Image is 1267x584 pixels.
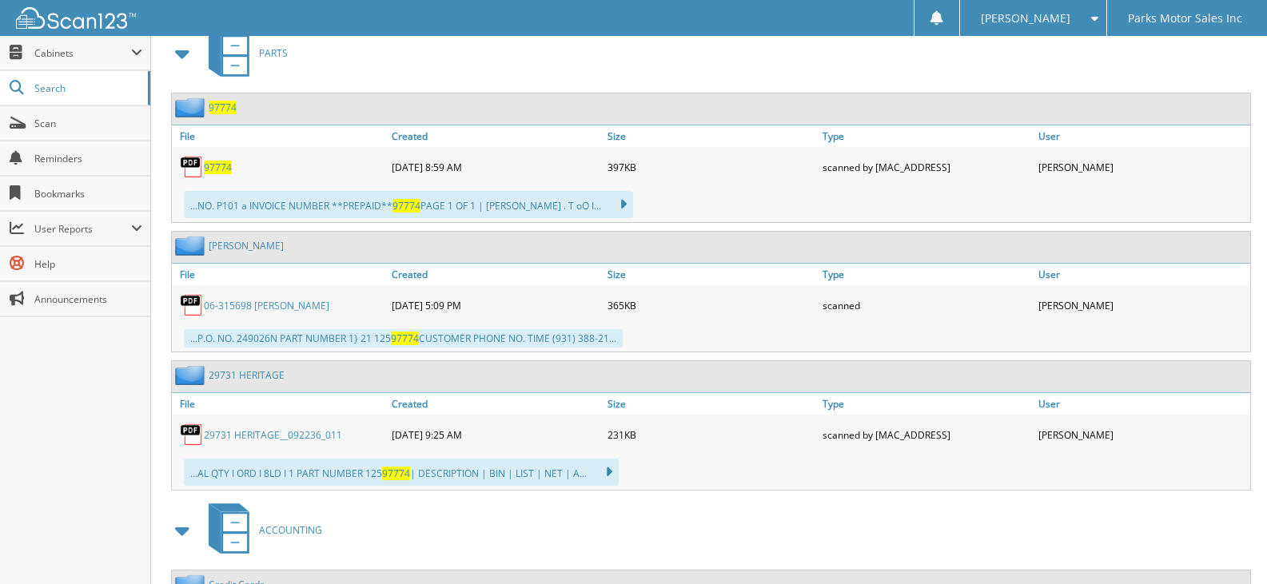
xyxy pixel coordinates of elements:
span: Parks Motor Sales Inc [1128,14,1242,23]
img: scan123-logo-white.svg [16,7,136,29]
div: [PERSON_NAME] [1034,151,1250,183]
div: ...P.O. NO. 249026N PART NUMBER 1} 21 125 CUSTOMER PHONE NO. TIME (931) 388-21... [184,329,623,348]
img: folder2.png [175,236,209,256]
img: PDF.png [180,293,204,317]
a: File [172,393,388,415]
a: Created [388,264,604,285]
a: 29731 HERITAGE [209,368,285,382]
a: User [1034,125,1250,147]
span: 97774 [392,199,420,213]
div: [DATE] 9:25 AM [388,419,604,451]
div: [DATE] 8:59 AM [388,151,604,183]
iframe: Chat Widget [1187,507,1267,584]
span: [PERSON_NAME] [981,14,1070,23]
span: 97774 [382,467,410,480]
a: 97774 [209,101,237,114]
a: ACCOUNTING [199,499,322,562]
div: 397KB [604,151,819,183]
div: 365KB [604,289,819,321]
div: ...AL QTY I ORD I 8LD I 1 PART NUMBER 125 | DESCRIPTION | BIN | LIST | NET | A... [184,459,619,486]
span: Help [34,257,142,271]
a: Type [819,264,1034,285]
a: File [172,264,388,285]
div: scanned [819,289,1034,321]
a: [PERSON_NAME] [209,239,284,252]
div: scanned by [MAC_ADDRESS] [819,151,1034,183]
a: PARTS [199,22,288,85]
span: Bookmarks [34,187,142,201]
a: User [1034,393,1250,415]
span: Search [34,81,140,95]
a: 06-315698 [PERSON_NAME] [204,299,329,312]
a: Size [604,264,819,285]
span: Reminders [34,152,142,165]
span: Announcements [34,292,142,306]
img: PDF.png [180,155,204,179]
div: 231KB [604,419,819,451]
div: [PERSON_NAME] [1034,289,1250,321]
img: folder2.png [175,365,209,385]
div: [DATE] 5:09 PM [388,289,604,321]
a: User [1034,264,1250,285]
span: User Reports [34,222,131,236]
div: [PERSON_NAME] [1034,419,1250,451]
a: Size [604,125,819,147]
a: 29731 HERITAGE__092236_011 [204,428,342,442]
span: Cabinets [34,46,131,60]
span: 97774 [391,332,419,345]
img: PDF.png [180,423,204,447]
a: Created [388,125,604,147]
a: File [172,125,388,147]
img: folder2.png [175,97,209,117]
a: 97774 [204,161,232,174]
a: Type [819,125,1034,147]
span: Scan [34,117,142,130]
a: Created [388,393,604,415]
a: Size [604,393,819,415]
div: scanned by [MAC_ADDRESS] [819,419,1034,451]
span: PARTS [259,46,288,60]
div: ...NO. P101 a INVOICE NUMBER **PREPAID** PAGE 1 OF 1 | [PERSON_NAME] . T oO I... [184,191,633,218]
span: ACCOUNTING [259,523,322,537]
a: Type [819,393,1034,415]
